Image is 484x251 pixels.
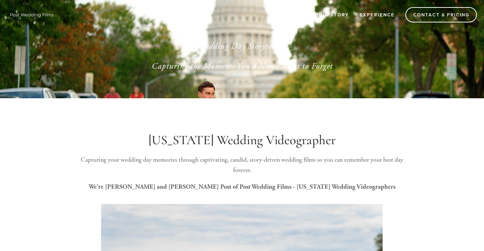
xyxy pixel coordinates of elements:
[72,155,412,176] p: Capturing your wedding day memories through captivating, candid, story-driven wedding films so yo...
[7,9,57,20] img: Wisconsin Wedding Videographer
[89,183,395,190] strong: We’re [PERSON_NAME] and [PERSON_NAME] Post of Post Wedding Films - [US_STATE] Wedding Videographers
[83,40,401,53] p: Wedding Day Storytellers
[83,60,401,73] p: Capturing the Moments You’ll Never Want to Forget
[285,9,311,21] a: Home
[405,7,477,22] a: Contact & Pricing
[72,132,412,148] h1: [US_STATE] Wedding Videographer
[355,9,399,21] a: Experience
[312,9,353,21] a: Our Story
